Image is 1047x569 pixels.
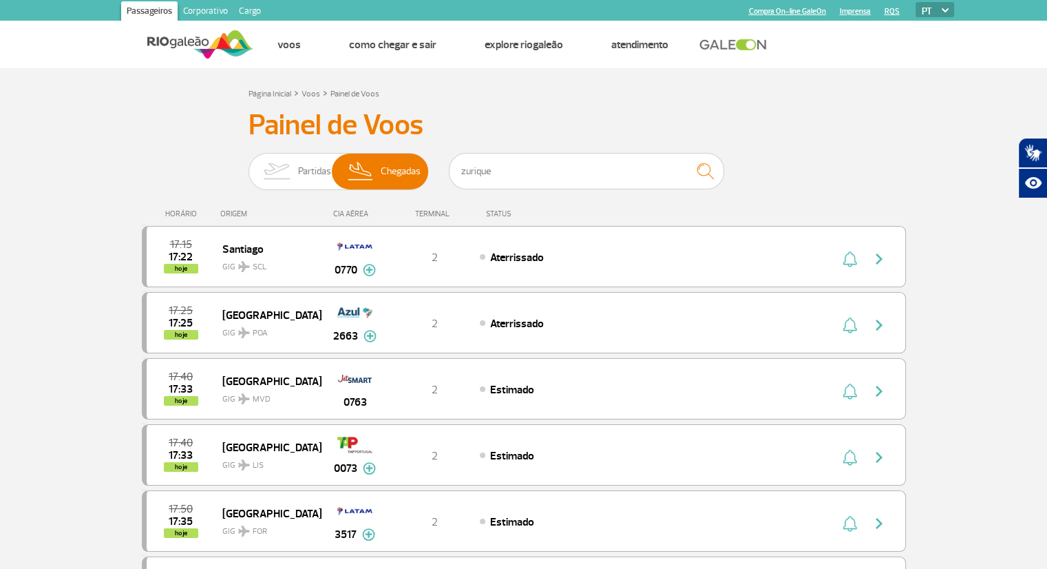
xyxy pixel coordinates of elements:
[432,251,438,265] span: 2
[169,451,193,460] span: 2025-08-24 17:33:00
[253,261,266,273] span: SCL
[490,383,534,397] span: Estimado
[490,449,534,463] span: Estimado
[1018,168,1047,198] button: Abrir recursos assistivos.
[485,38,563,52] a: Explore RIOgaleão
[381,154,421,189] span: Chegadas
[843,317,857,333] img: sino-painel-voo.svg
[1018,138,1047,168] button: Abrir tradutor de língua de sinais.
[334,460,357,477] span: 0073
[871,317,887,333] img: seta-direita-painel-voo.svg
[871,383,887,400] img: seta-direita-painel-voo.svg
[169,306,193,315] span: 2025-08-24 17:25:00
[302,89,320,99] a: Voos
[349,38,436,52] a: Como chegar e sair
[335,262,357,278] span: 0770
[222,372,310,390] span: [GEOGRAPHIC_DATA]
[479,209,591,218] div: STATUS
[253,526,267,538] span: FOR
[490,317,544,331] span: Aterrissado
[432,317,438,331] span: 2
[432,383,438,397] span: 2
[164,528,198,538] span: hoje
[248,108,799,143] h3: Painel de Voos
[298,154,331,189] span: Partidas
[335,526,357,543] span: 3517
[321,209,390,218] div: CIA AÉREA
[330,89,379,99] a: Painel de Voos
[611,38,668,52] a: Atendimento
[871,251,887,267] img: seta-direita-painel-voo.svg
[843,449,857,466] img: sino-painel-voo.svg
[363,462,376,475] img: mais-info-painel-voo.svg
[253,327,268,340] span: POA
[222,240,310,258] span: Santiago
[363,330,377,342] img: mais-info-painel-voo.svg
[121,1,178,23] a: Passageiros
[248,89,291,99] a: Página Inicial
[294,85,299,101] a: >
[362,528,375,541] img: mais-info-painel-voo.svg
[253,393,271,406] span: MVD
[840,7,871,16] a: Imprensa
[222,518,310,538] span: GIG
[333,328,358,344] span: 2663
[169,438,193,448] span: 2025-08-24 17:40:00
[222,386,310,406] span: GIG
[432,515,438,529] span: 2
[238,327,250,338] img: destiny_airplane.svg
[238,459,250,470] img: destiny_airplane.svg
[170,240,192,249] span: 2025-08-24 17:15:00
[238,526,250,537] img: destiny_airplane.svg
[169,504,193,514] span: 2025-08-24 17:50:00
[843,251,857,267] img: sino-painel-voo.svg
[169,372,193,382] span: 2025-08-24 17:40:00
[871,449,887,466] img: seta-direita-painel-voo.svg
[343,394,367,411] span: 0763
[277,38,301,52] a: Voos
[169,384,193,394] span: 2025-08-24 17:33:00
[255,154,298,189] img: slider-embarque
[341,154,381,189] img: slider-desembarque
[222,452,310,472] span: GIG
[169,318,193,328] span: 2025-08-24 17:25:28
[490,515,534,529] span: Estimado
[238,393,250,404] img: destiny_airplane.svg
[449,153,724,189] input: Voo, cidade ou cia aérea
[146,209,221,218] div: HORÁRIO
[363,264,376,276] img: mais-info-painel-voo.svg
[164,462,198,472] span: hoje
[323,85,328,101] a: >
[843,383,857,400] img: sino-painel-voo.svg
[390,209,479,218] div: TERMINAL
[843,515,857,532] img: sino-painel-voo.svg
[233,1,266,23] a: Cargo
[169,252,193,262] span: 2025-08-24 17:22:50
[871,515,887,532] img: seta-direita-painel-voo.svg
[222,254,310,273] span: GIG
[222,504,310,522] span: [GEOGRAPHIC_DATA]
[749,7,826,16] a: Compra On-line GaleOn
[432,449,438,463] span: 2
[490,251,544,265] span: Aterrissado
[1018,138,1047,198] div: Plugin de acessibilidade da Hand Talk.
[178,1,233,23] a: Corporativo
[222,306,310,324] span: [GEOGRAPHIC_DATA]
[885,7,900,16] a: RQS
[164,396,198,406] span: hoje
[164,330,198,340] span: hoje
[238,261,250,272] img: destiny_airplane.svg
[222,438,310,456] span: [GEOGRAPHIC_DATA]
[220,209,321,218] div: ORIGEM
[253,459,264,472] span: LIS
[222,320,310,340] span: GIG
[164,264,198,273] span: hoje
[169,517,193,526] span: 2025-08-24 17:35:00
